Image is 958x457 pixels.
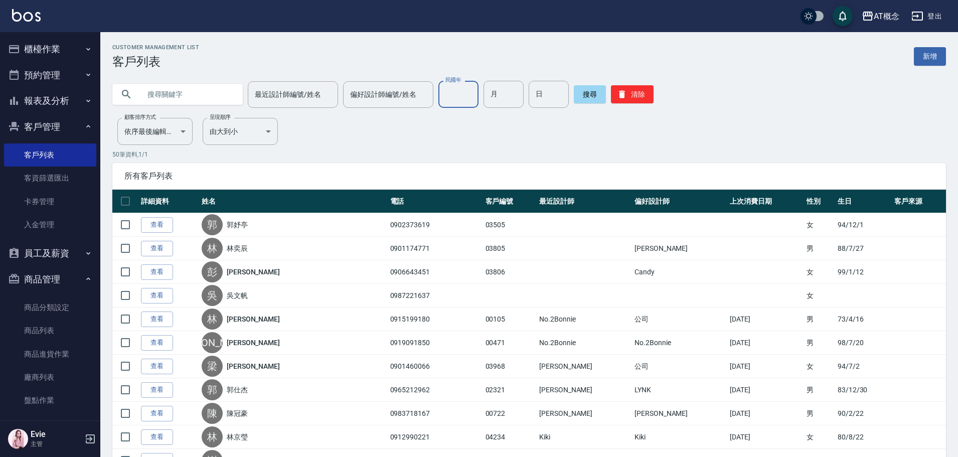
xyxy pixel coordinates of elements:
[31,439,82,448] p: 主管
[537,378,632,402] td: [PERSON_NAME]
[202,332,223,353] div: [PERSON_NAME]
[574,85,606,103] button: 搜尋
[138,190,199,213] th: 詳細資料
[804,402,835,425] td: 男
[804,213,835,237] td: 女
[804,425,835,449] td: 女
[388,402,483,425] td: 0983718167
[202,403,223,424] div: 陳
[727,190,804,213] th: 上次消費日期
[537,331,632,355] td: No.2Bonnie
[388,237,483,260] td: 0901174771
[835,355,892,378] td: 94/7/2
[835,308,892,331] td: 73/4/16
[202,426,223,447] div: 林
[227,385,248,395] a: 郭仕杰
[112,150,946,159] p: 50 筆資料, 1 / 1
[4,190,96,213] a: 卡券管理
[727,331,804,355] td: [DATE]
[141,264,173,280] a: 查看
[203,118,278,145] div: 由大到小
[632,308,727,331] td: 公司
[483,260,537,284] td: 03806
[4,213,96,236] a: 入金管理
[202,285,223,306] div: 吳
[632,237,727,260] td: [PERSON_NAME]
[4,62,96,88] button: 預約管理
[632,260,727,284] td: Candy
[804,331,835,355] td: 男
[483,331,537,355] td: 00471
[388,284,483,308] td: 0987221637
[632,425,727,449] td: Kiki
[537,402,632,425] td: [PERSON_NAME]
[835,331,892,355] td: 98/7/20
[388,308,483,331] td: 0915199180
[537,308,632,331] td: No.2Bonnie
[483,402,537,425] td: 00722
[141,335,173,351] a: 查看
[483,237,537,260] td: 03805
[202,261,223,282] div: 彭
[835,425,892,449] td: 80/8/22
[537,425,632,449] td: Kiki
[804,284,835,308] td: 女
[833,6,853,26] button: save
[4,266,96,292] button: 商品管理
[483,190,537,213] th: 客戶編號
[727,378,804,402] td: [DATE]
[388,425,483,449] td: 0912990221
[141,241,173,256] a: 查看
[4,88,96,114] button: 報表及分析
[8,429,28,449] img: Person
[227,267,280,277] a: [PERSON_NAME]
[483,308,537,331] td: 00105
[141,429,173,445] a: 查看
[4,167,96,190] a: 客資篩選匯出
[907,7,946,26] button: 登出
[483,355,537,378] td: 03968
[227,290,248,300] a: 吳文帆
[632,355,727,378] td: 公司
[483,213,537,237] td: 03505
[727,308,804,331] td: [DATE]
[727,355,804,378] td: [DATE]
[141,288,173,303] a: 查看
[202,238,223,259] div: 林
[141,359,173,374] a: 查看
[835,402,892,425] td: 90/2/22
[4,389,96,412] a: 盤點作業
[227,408,248,418] a: 陳冠豪
[388,190,483,213] th: 電話
[227,432,248,442] a: 林京瑩
[445,76,461,84] label: 民國年
[141,406,173,421] a: 查看
[804,237,835,260] td: 男
[804,355,835,378] td: 女
[124,171,934,181] span: 所有客戶列表
[4,36,96,62] button: 櫃檯作業
[199,190,388,213] th: 姓名
[874,10,899,23] div: AT概念
[835,237,892,260] td: 88/7/27
[31,429,82,439] h5: Evie
[141,217,173,233] a: 查看
[914,47,946,66] a: 新增
[112,44,199,51] h2: Customer Management List
[892,190,946,213] th: 客戶來源
[388,378,483,402] td: 0965212962
[804,308,835,331] td: 男
[227,220,248,230] a: 郭妤亭
[202,356,223,377] div: 梁
[4,114,96,140] button: 客戶管理
[804,378,835,402] td: 男
[483,425,537,449] td: 04234
[483,378,537,402] td: 02321
[388,260,483,284] td: 0906643451
[611,85,654,103] button: 清除
[202,309,223,330] div: 林
[4,240,96,266] button: 員工及薪資
[4,343,96,366] a: 商品進貨作業
[4,319,96,342] a: 商品列表
[112,55,199,69] h3: 客戶列表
